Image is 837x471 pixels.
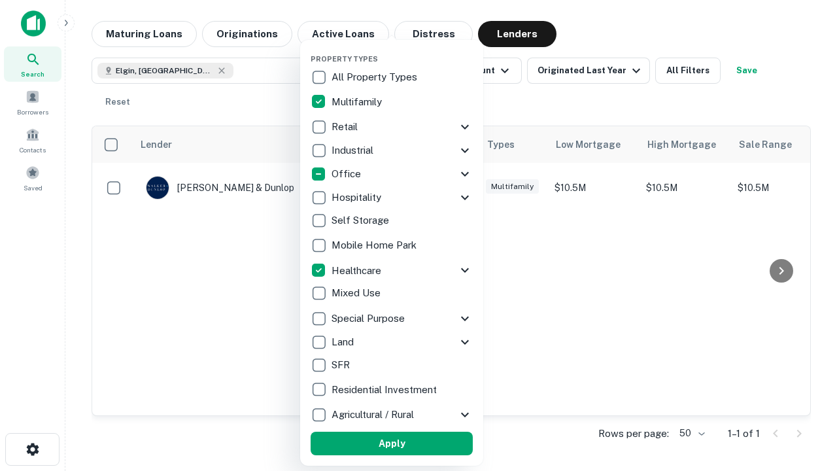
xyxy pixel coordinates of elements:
[332,213,392,228] p: Self Storage
[332,69,420,85] p: All Property Types
[332,285,383,301] p: Mixed Use
[332,119,360,135] p: Retail
[311,139,473,162] div: Industrial
[311,55,378,63] span: Property Types
[332,357,352,373] p: SFR
[311,258,473,282] div: Healthcare
[332,166,364,182] p: Office
[311,307,473,330] div: Special Purpose
[332,143,376,158] p: Industrial
[311,403,473,427] div: Agricultural / Rural
[332,382,439,398] p: Residential Investment
[332,311,407,326] p: Special Purpose
[311,115,473,139] div: Retail
[332,190,384,205] p: Hospitality
[332,334,356,350] p: Land
[332,94,384,110] p: Multifamily
[332,263,384,279] p: Healthcare
[311,432,473,455] button: Apply
[311,330,473,354] div: Land
[311,162,473,186] div: Office
[311,186,473,209] div: Hospitality
[332,407,417,423] p: Agricultural / Rural
[332,237,419,253] p: Mobile Home Park
[772,366,837,429] iframe: Chat Widget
